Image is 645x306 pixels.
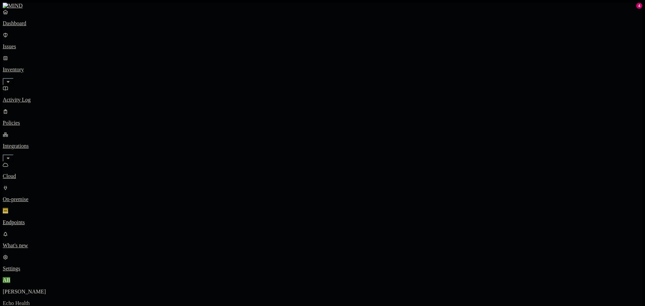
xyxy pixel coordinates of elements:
[3,3,642,9] a: MIND
[3,242,642,249] p: What's new
[3,20,642,26] p: Dashboard
[3,219,642,226] p: Endpoints
[3,9,642,26] a: Dashboard
[3,185,642,202] a: On-premise
[3,208,642,226] a: Endpoints
[3,196,642,202] p: On-premise
[3,67,642,73] p: Inventory
[3,231,642,249] a: What's new
[3,43,642,50] p: Issues
[3,266,642,272] p: Settings
[3,120,642,126] p: Policies
[3,97,642,103] p: Activity Log
[3,254,642,272] a: Settings
[3,289,642,295] p: [PERSON_NAME]
[3,277,10,283] span: AB
[3,131,642,161] a: Integrations
[3,85,642,103] a: Activity Log
[3,162,642,179] a: Cloud
[3,32,642,50] a: Issues
[3,143,642,149] p: Integrations
[3,108,642,126] a: Policies
[3,3,23,9] img: MIND
[3,173,642,179] p: Cloud
[636,3,642,9] div: 4
[3,55,642,84] a: Inventory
